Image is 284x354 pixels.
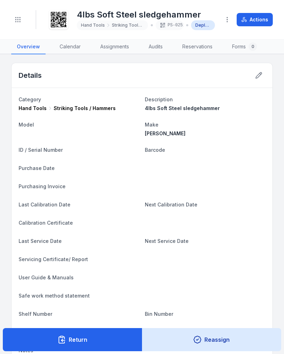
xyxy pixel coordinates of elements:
span: Description [145,96,173,102]
span: Make [145,122,158,128]
span: Next Calibration Date [145,202,197,207]
span: Shelf Number [19,311,52,317]
span: ID / Serial Number [19,147,63,153]
a: Reservations [177,40,218,54]
a: Audits [143,40,168,54]
span: [PERSON_NAME] [145,130,185,136]
a: Assignments [95,40,135,54]
span: Calibration Certificate [19,220,73,226]
span: User Guide & Manuals [19,274,74,280]
span: 4lbs Soft Steel sledgehammer [145,105,220,111]
div: Deployed [191,20,215,30]
button: Actions [237,13,273,26]
button: Toggle navigation [11,13,25,26]
span: Last Service Date [19,238,62,244]
span: Hand Tools [19,105,47,112]
div: 0 [249,42,257,51]
span: Striking Tools / Hammers [112,22,144,28]
div: PS-0251 [156,20,183,30]
a: Overview [11,40,46,54]
span: Next Service Date [145,238,189,244]
span: Hand Tools [81,22,105,28]
a: Forms0 [226,40,263,54]
span: Barcode [145,147,165,153]
span: Safe work method statement [19,293,90,299]
span: Purchase Date [19,165,55,171]
span: Last Calibration Date [19,202,70,207]
button: Return [3,328,142,351]
button: Reassign [142,328,282,351]
a: Calendar [54,40,86,54]
span: Purchasing Invoice [19,183,66,189]
h1: 4lbs Soft Steel sledgehammer [77,9,215,20]
span: Bin Number [145,311,173,317]
span: Servicing Certificate/ Report [19,256,88,262]
span: Striking Tools / Hammers [54,105,116,112]
span: Model [19,122,34,128]
span: Category [19,96,41,102]
h2: Details [19,70,42,80]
